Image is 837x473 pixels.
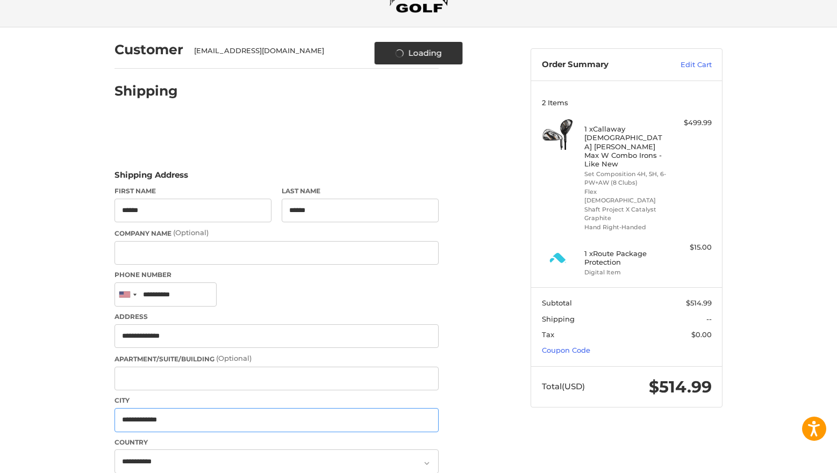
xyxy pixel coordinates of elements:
[173,228,209,237] small: (Optional)
[409,47,442,60] span: Loading
[115,41,183,58] h2: Customer
[584,170,667,187] li: Set Composition 4H, 5H, 6-PW+AW (8 Clubs)
[542,60,657,70] h3: Order Summary
[115,186,271,196] label: First Name
[542,346,590,354] a: Coupon Code
[542,299,572,307] span: Subtotal
[686,299,712,307] span: $514.99
[584,205,667,223] li: Shaft Project X Catalyst Graphite
[669,242,712,253] div: $15.00
[115,270,439,280] label: Phone Number
[691,330,712,339] span: $0.00
[115,312,439,322] label: Address
[542,381,585,391] span: Total (USD)
[649,377,712,397] span: $514.99
[115,283,140,306] div: United States: +1
[584,187,667,205] li: Flex [DEMOGRAPHIC_DATA]
[542,330,554,339] span: Tax
[584,249,667,267] h4: 1 x Route Package Protection
[657,60,712,70] a: Edit Cart
[115,228,439,238] label: Company Name
[542,98,712,107] h3: 2 Items
[584,125,667,168] h4: 1 x Callaway [DEMOGRAPHIC_DATA] [PERSON_NAME] Max W Combo Irons - Like New
[669,118,712,128] div: $499.99
[115,353,439,364] label: Apartment/Suite/Building
[584,223,667,232] li: Hand Right-Handed
[584,268,667,277] li: Digital Item
[115,438,439,447] label: Country
[282,186,439,196] label: Last Name
[706,315,712,323] span: --
[115,396,439,405] label: City
[542,315,575,323] span: Shipping
[115,83,178,99] h2: Shipping
[216,354,252,362] small: (Optional)
[115,169,188,186] legend: Shipping Address
[194,46,387,56] div: [EMAIL_ADDRESS][DOMAIN_NAME]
